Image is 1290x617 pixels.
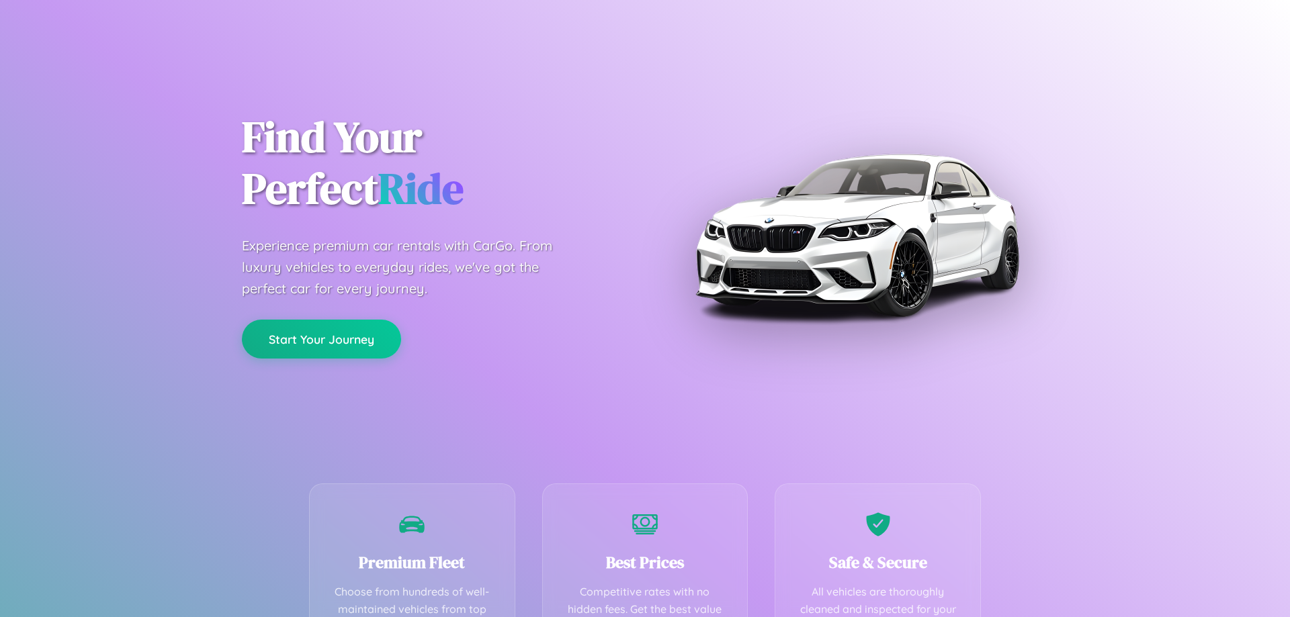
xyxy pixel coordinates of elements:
[242,111,625,215] h1: Find Your Perfect
[330,551,494,573] h3: Premium Fleet
[378,159,464,218] span: Ride
[795,551,960,573] h3: Safe & Secure
[563,551,728,573] h3: Best Prices
[242,235,578,299] p: Experience premium car rentals with CarGo. From luxury vehicles to everyday rides, we've got the ...
[689,67,1025,403] img: Premium BMW car rental vehicle
[242,320,401,359] button: Start Your Journey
